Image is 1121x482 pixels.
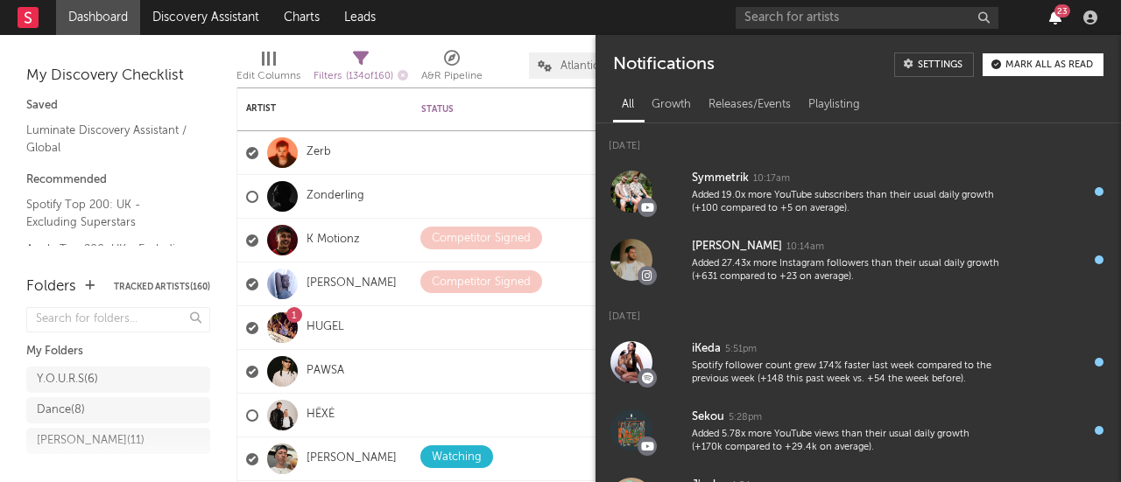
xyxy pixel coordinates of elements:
div: A&R Pipeline [421,44,483,94]
div: iKeda [692,339,721,360]
div: Playlisting [800,90,869,120]
a: iKeda5:51pmSpotify follower count grew 174% faster last week compared to the previous week (+148 ... [596,328,1121,396]
a: [PERSON_NAME](11) [26,428,210,454]
div: A&R Pipeline [421,66,483,87]
div: Status [421,104,535,115]
div: Artist [246,103,377,114]
div: Growth [643,90,700,120]
div: Filters [314,66,408,87]
a: Symmetrik10:17amAdded 19.0x more YouTube subscribers than their usual daily growth (+100 compared... [596,157,1121,226]
a: Luminate Discovery Assistant / Global [26,121,193,157]
div: 5:28pm [729,411,762,424]
div: Recommended [26,170,210,191]
div: Competitor Signed [432,272,531,293]
div: Y.O.U.R.S ( 6 ) [37,369,98,390]
div: [DATE] [596,294,1121,328]
a: Zonderling [307,189,364,204]
div: Symmetrik [692,168,749,189]
div: [PERSON_NAME] [692,236,782,257]
a: [PERSON_NAME]10:14amAdded 27.43x more Instagram followers than their usual daily growth (+631 com... [596,226,1121,294]
div: Watching [432,447,482,468]
span: Atlantic UK A&R Pipeline [560,60,652,72]
div: All [613,90,643,120]
div: Sekou [692,407,724,428]
a: Settings [894,52,974,77]
div: Competitor Signed [432,228,531,249]
input: Search for folders... [26,307,210,332]
div: Edit Columns [236,66,300,87]
a: PAWSA [307,364,344,379]
div: My Discovery Checklist [26,66,210,87]
input: Search for artists [736,7,998,29]
div: 5:51pm [725,343,757,356]
a: K Motionz [307,233,360,248]
button: 23 [1049,10,1061,24]
div: 23 [1054,4,1070,17]
div: [PERSON_NAME] ( 11 ) [37,430,145,451]
div: 10:14am [786,241,824,254]
div: Added 5.78x more YouTube views than their usual daily growth (+170k compared to +29.4k on average). [692,428,1000,455]
button: Tracked Artists(160) [114,283,210,291]
div: Saved [26,95,210,116]
a: HËXĖ [307,408,335,423]
a: Spotify Top 200: UK - Excluding Superstars [26,195,193,231]
button: Mark all as read [983,53,1103,76]
div: Folders [26,276,76,297]
div: Dance ( 8 ) [37,400,85,421]
a: Apple Top 200: UK - Excluding Superstars [26,240,193,276]
div: [DATE] [596,123,1121,157]
a: Dance(8) [26,397,210,423]
div: Mark all as read [1005,60,1093,70]
a: HUGEL [307,320,344,335]
a: Y.O.U.R.S(6) [26,367,210,393]
div: Settings [918,60,962,70]
div: Releases/Events [700,90,800,120]
span: ( 134 of 160 ) [346,72,393,81]
div: Spotify follower count grew 174% faster last week compared to the previous week (+148 this past w... [692,360,1000,387]
div: Added 19.0x more YouTube subscribers than their usual daily growth (+100 compared to +5 on average). [692,189,1000,216]
a: [PERSON_NAME] [307,451,397,466]
div: My Folders [26,341,210,362]
div: Notifications [613,52,714,77]
div: Added 27.43x more Instagram followers than their usual daily growth (+631 compared to +23 on aver... [692,257,1000,284]
a: Zerb [307,145,331,160]
div: 10:17am [753,172,790,185]
div: Filters(134 of 160) [314,44,408,94]
a: [PERSON_NAME] [307,276,397,291]
a: Sekou5:28pmAdded 5.78x more YouTube views than their usual daily growth (+170k compared to +29.4k... [596,396,1121,465]
div: Edit Columns [236,44,300,94]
